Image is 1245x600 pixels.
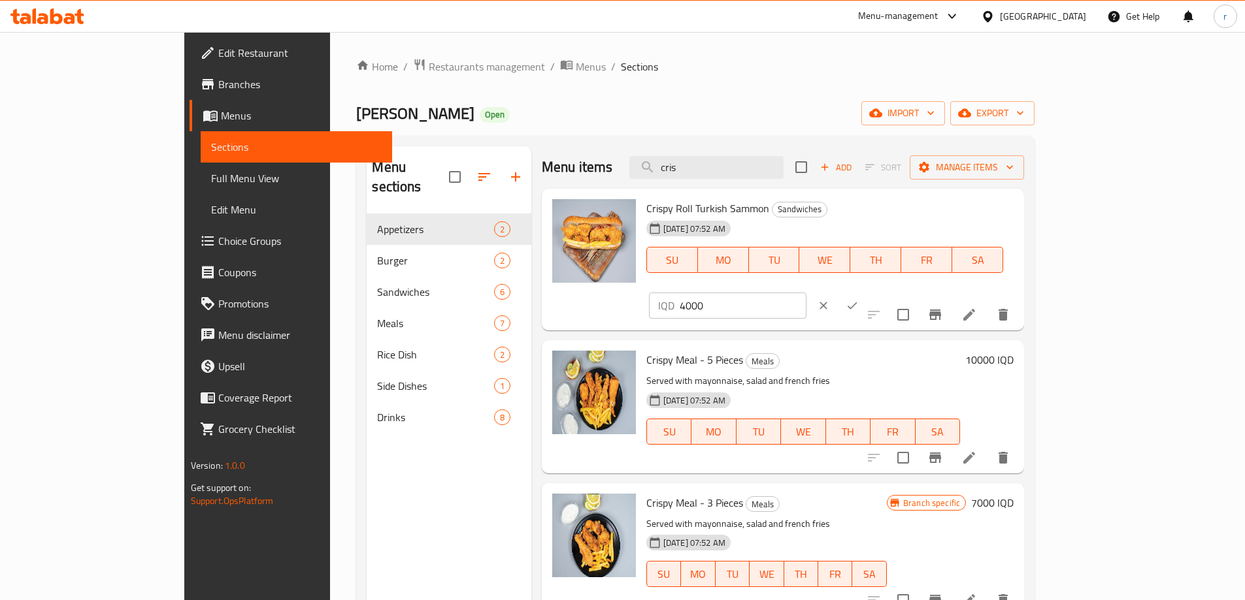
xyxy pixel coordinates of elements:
span: Sections [211,139,382,155]
button: MO [681,561,715,587]
span: SU [652,251,693,270]
button: TU [749,247,800,273]
span: Edit Menu [211,202,382,217]
span: FR [876,422,910,441]
button: Add section [500,161,531,193]
a: Promotions [190,288,392,319]
span: 8 [495,411,510,424]
button: Manage items [910,155,1024,180]
img: Crispy Meal - 3 Pieces [552,494,636,577]
button: SU [646,418,691,445]
button: Add [815,157,857,178]
nav: Menu sections [367,208,531,438]
a: Support.OpsPlatform [191,492,274,509]
span: Rice Dish [377,347,493,362]
span: Side Dishes [377,378,493,394]
button: SU [646,247,698,273]
a: Menu disclaimer [190,319,392,351]
span: Full Menu View [211,170,382,186]
span: Branches [218,76,382,92]
div: Sandwiches6 [367,276,531,308]
span: WE [755,565,778,584]
button: TH [850,247,901,273]
button: export [950,101,1035,125]
button: SA [916,418,961,445]
div: Drinks8 [367,402,531,433]
button: SA [952,247,1003,273]
span: Choice Groups [218,233,382,249]
span: Crispy Meal - 3 Pieces [646,493,743,513]
span: MO [686,565,710,584]
button: MO [691,418,737,445]
span: 2 [495,223,510,236]
span: Edit Restaurant [218,45,382,61]
span: MO [703,251,744,270]
li: / [403,59,408,74]
button: SU [646,561,681,587]
span: 6 [495,286,510,298]
span: Sections [621,59,658,74]
div: Rice Dish2 [367,339,531,370]
span: 2 [495,255,510,267]
span: Open [480,109,510,120]
p: Served with mayonnaise, salad and french fries [646,516,887,532]
a: Edit menu item [961,307,977,323]
h6: 7000 IQD [971,494,1014,512]
button: TU [716,561,750,587]
button: MO [698,247,749,273]
span: TU [721,565,744,584]
button: WE [781,418,826,445]
span: Drinks [377,409,493,425]
button: FR [818,561,852,587]
h2: Menu sections [372,157,448,197]
button: WE [799,247,850,273]
span: Burger [377,253,493,268]
span: [DATE] 07:52 AM [658,537,731,549]
div: [GEOGRAPHIC_DATA] [1000,9,1086,24]
div: Meals [746,353,780,369]
span: Add item [815,157,857,178]
span: TH [831,422,866,441]
span: FR [823,565,847,584]
button: TH [784,561,818,587]
span: SU [652,565,676,584]
button: import [861,101,945,125]
span: SA [921,422,955,441]
a: Edit Menu [201,194,392,225]
a: Grocery Checklist [190,413,392,445]
div: items [494,315,510,331]
div: items [494,409,510,425]
input: Please enter price [680,292,806,319]
a: Edit menu item [961,450,977,466]
span: SA [957,251,998,270]
span: Sandwiches [772,202,827,217]
span: Add [818,160,854,175]
span: Menu disclaimer [218,327,382,343]
a: Menus [560,58,606,75]
span: Upsell [218,358,382,374]
span: Sandwiches [377,284,493,300]
span: WE [786,422,821,441]
a: Coverage Report [190,382,392,413]
span: Promotions [218,296,382,311]
span: 1 [495,380,510,392]
button: delete [988,299,1019,330]
span: Branch specific [898,497,965,509]
div: Meals [746,496,780,512]
span: 7 [495,317,510,330]
a: Edit Restaurant [190,37,392,69]
span: Menus [576,59,606,74]
a: Coupons [190,257,392,288]
span: Coverage Report [218,390,382,405]
button: TH [826,418,871,445]
button: clear [809,291,838,320]
li: / [611,59,616,74]
span: TH [789,565,813,584]
span: FR [906,251,947,270]
button: TU [737,418,782,445]
span: export [961,105,1024,121]
p: IQD [658,298,674,313]
span: Meals [377,315,493,331]
button: WE [750,561,784,587]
